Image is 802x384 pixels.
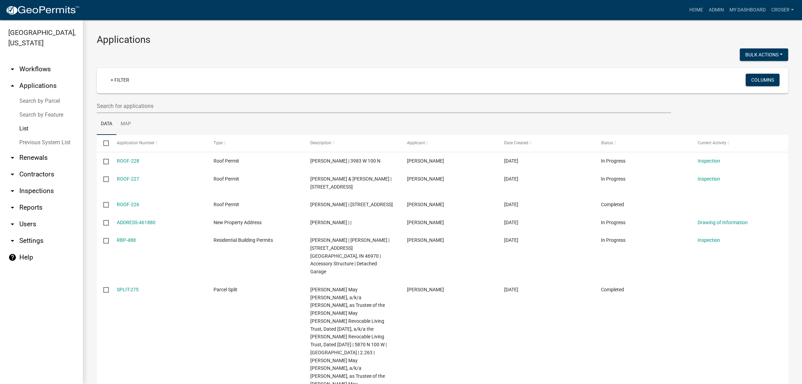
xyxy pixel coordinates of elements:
[8,82,17,90] i: arrow_drop_up
[214,140,223,145] span: Type
[691,135,788,152] datatable-header-cell: Current Activity
[117,220,155,225] a: ADDRESS-461880
[207,135,304,152] datatable-header-cell: Type
[214,202,239,207] span: Roof Permit
[504,202,518,207] span: 08/11/2025
[407,176,444,182] span: Herbert Parsons
[497,135,594,152] datatable-header-cell: Date Created
[407,202,444,207] span: Aleyda Hernandez
[8,237,17,245] i: arrow_drop_down
[601,140,613,145] span: Status
[698,176,720,182] a: Inspection
[117,176,139,182] a: ROOF-227
[214,287,237,292] span: Parcel Split
[214,176,239,182] span: Roof Permit
[310,176,391,190] span: Christopher & Kathryn Peck | 1025 W Elburn Dr
[601,220,625,225] span: In Progress
[310,140,331,145] span: Description
[8,253,17,262] i: help
[110,135,207,152] datatable-header-cell: Application Number
[310,237,389,274] span: Dennis McNally | Dennis McNally | 3311 N LINCOLN ST. PERU, IN 46970 | Accessory Structure | Detac...
[698,158,720,164] a: Inspection
[97,135,110,152] datatable-header-cell: Select
[504,220,518,225] span: 08/11/2025
[8,154,17,162] i: arrow_drop_down
[310,220,351,225] span: Ronalyn Gonzalez | |
[117,202,139,207] a: ROOF-226
[601,158,625,164] span: In Progress
[594,135,691,152] datatable-header-cell: Status
[601,202,624,207] span: Completed
[687,3,706,17] a: Home
[8,187,17,195] i: arrow_drop_down
[504,287,518,292] span: 08/07/2025
[768,3,796,17] a: croser
[8,203,17,212] i: arrow_drop_down
[504,140,528,145] span: Date Created
[698,140,726,145] span: Current Activity
[8,170,17,179] i: arrow_drop_down
[310,158,380,164] span: Ralph Jarvis | 3983 W 100 N
[601,287,624,292] span: Completed
[504,176,518,182] span: 08/12/2025
[407,287,444,292] span: Anthony R. Spahr
[698,237,720,243] a: Inspection
[304,135,400,152] datatable-header-cell: Description
[740,48,788,61] button: Bulk Actions
[97,113,116,135] a: Data
[105,74,135,86] a: + Filter
[116,113,135,135] a: Map
[8,220,17,228] i: arrow_drop_down
[117,140,154,145] span: Application Number
[117,158,139,164] a: ROOF-228
[407,140,425,145] span: Applicant
[407,158,444,164] span: Herbert Parsons
[698,220,748,225] a: Drawing of Information
[400,135,497,152] datatable-header-cell: Applicant
[407,237,444,243] span: Dennis McNally
[214,158,239,164] span: Roof Permit
[407,220,444,225] span: Ronalyn Gonzalez
[214,237,273,243] span: Residential Building Permits
[8,65,17,73] i: arrow_drop_down
[504,237,518,243] span: 08/11/2025
[746,74,780,86] button: Columns
[310,202,393,207] span: Williams Jacob | 251 W 10th St
[706,3,727,17] a: Admin
[504,158,518,164] span: 08/12/2025
[727,3,768,17] a: My Dashboard
[97,99,671,113] input: Search for applications
[601,237,625,243] span: In Progress
[214,220,262,225] span: New Property Address
[601,176,625,182] span: In Progress
[97,34,788,46] h3: Applications
[117,287,139,292] a: SPLIT-275
[117,237,136,243] a: RBP-488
